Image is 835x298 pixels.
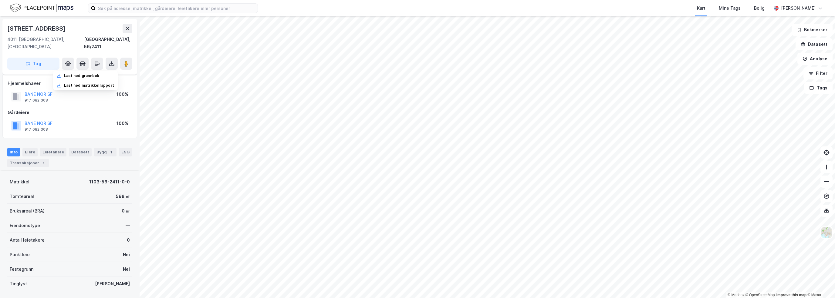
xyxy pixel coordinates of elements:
[821,227,832,238] img: Z
[805,269,835,298] iframe: Chat Widget
[8,80,132,87] div: Hjemmelshaver
[126,222,130,229] div: —
[796,38,833,50] button: Datasett
[96,4,258,13] input: Søk på adresse, matrikkel, gårdeiere, leietakere eller personer
[10,280,27,287] div: Tinglyst
[7,148,20,156] div: Info
[781,5,816,12] div: [PERSON_NAME]
[719,5,741,12] div: Mine Tags
[805,269,835,298] div: Kontrollprogram for chat
[95,280,130,287] div: [PERSON_NAME]
[754,5,765,12] div: Bolig
[804,82,833,94] button: Tags
[792,24,833,36] button: Bokmerker
[69,148,92,156] div: Datasett
[10,193,34,200] div: Tomteareal
[10,222,40,229] div: Eiendomstype
[797,53,833,65] button: Analyse
[10,3,73,13] img: logo.f888ab2527a4732fd821a326f86c7f29.svg
[7,24,67,33] div: [STREET_ADDRESS]
[94,148,117,156] div: Bygg
[728,293,744,297] a: Mapbox
[803,67,833,79] button: Filter
[123,251,130,258] div: Nei
[22,148,38,156] div: Eiere
[745,293,775,297] a: OpenStreetMap
[7,36,84,50] div: 4011, [GEOGRAPHIC_DATA], [GEOGRAPHIC_DATA]
[10,178,29,186] div: Matrikkel
[64,73,99,78] div: Last ned grunnbok
[8,109,132,116] div: Gårdeiere
[25,127,48,132] div: 917 082 308
[116,193,130,200] div: 598 ㎡
[64,83,114,88] div: Last ned matrikkelrapport
[697,5,705,12] div: Kart
[117,120,128,127] div: 100%
[123,266,130,273] div: Nei
[40,160,46,166] div: 1
[10,266,33,273] div: Festegrunn
[10,251,30,258] div: Punktleie
[10,236,45,244] div: Antall leietakere
[776,293,806,297] a: Improve this map
[119,148,132,156] div: ESG
[7,159,49,167] div: Transaksjoner
[84,36,132,50] div: [GEOGRAPHIC_DATA], 56/2411
[7,58,59,70] button: Tag
[117,91,128,98] div: 100%
[40,148,66,156] div: Leietakere
[25,98,48,103] div: 917 082 308
[89,178,130,186] div: 1103-56-2411-0-0
[10,207,45,215] div: Bruksareal (BRA)
[108,149,114,155] div: 1
[122,207,130,215] div: 0 ㎡
[127,236,130,244] div: 0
